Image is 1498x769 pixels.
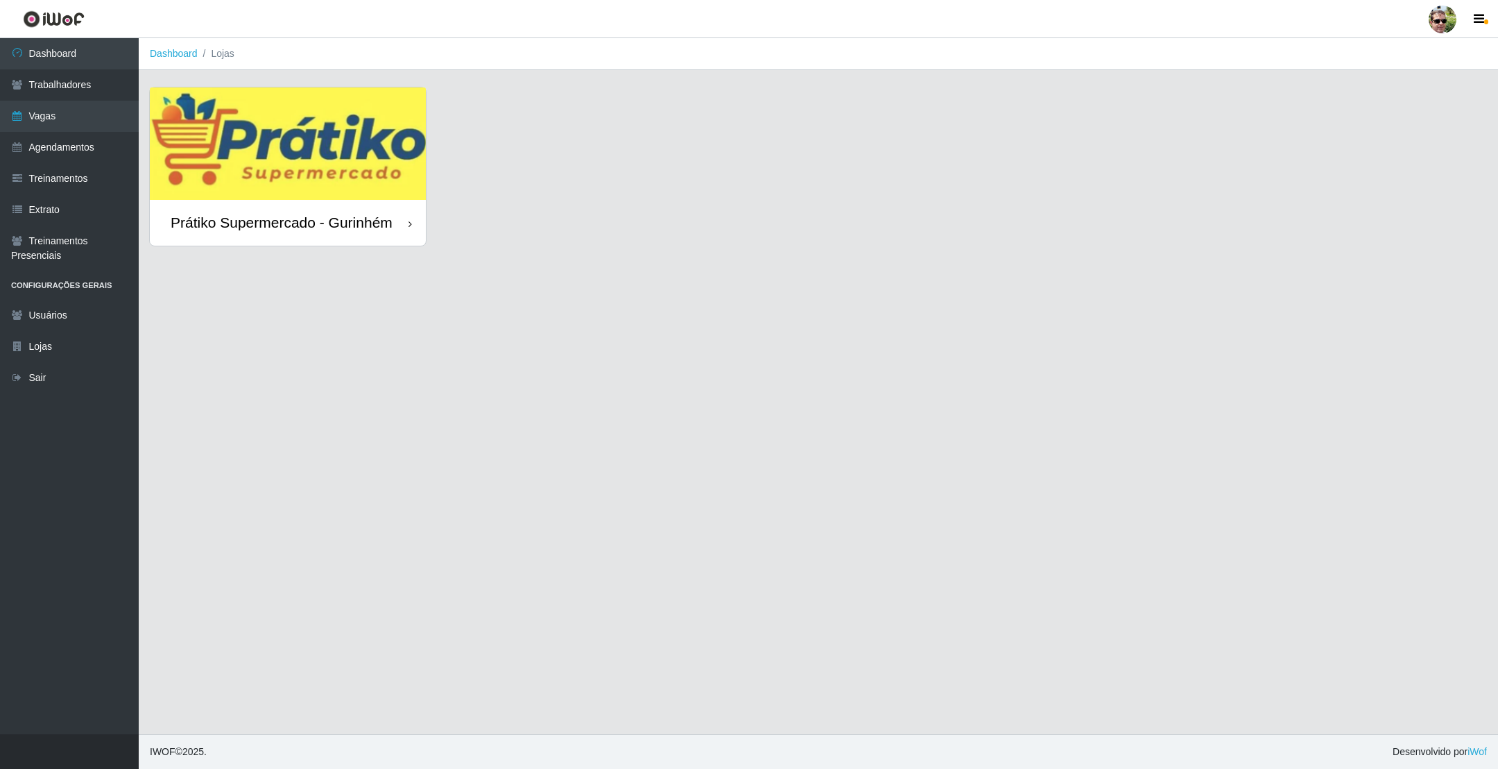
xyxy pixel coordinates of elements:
[171,214,393,231] div: Prátiko Supermercado - Gurinhém
[150,87,426,246] a: Prátiko Supermercado - Gurinhém
[150,746,175,757] span: IWOF
[1467,746,1487,757] a: iWof
[150,48,198,59] a: Dashboard
[1393,745,1487,759] span: Desenvolvido por
[150,745,207,759] span: © 2025 .
[23,10,85,28] img: CoreUI Logo
[198,47,234,61] li: Lojas
[150,87,426,200] img: cardImg
[139,38,1498,70] nav: breadcrumb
